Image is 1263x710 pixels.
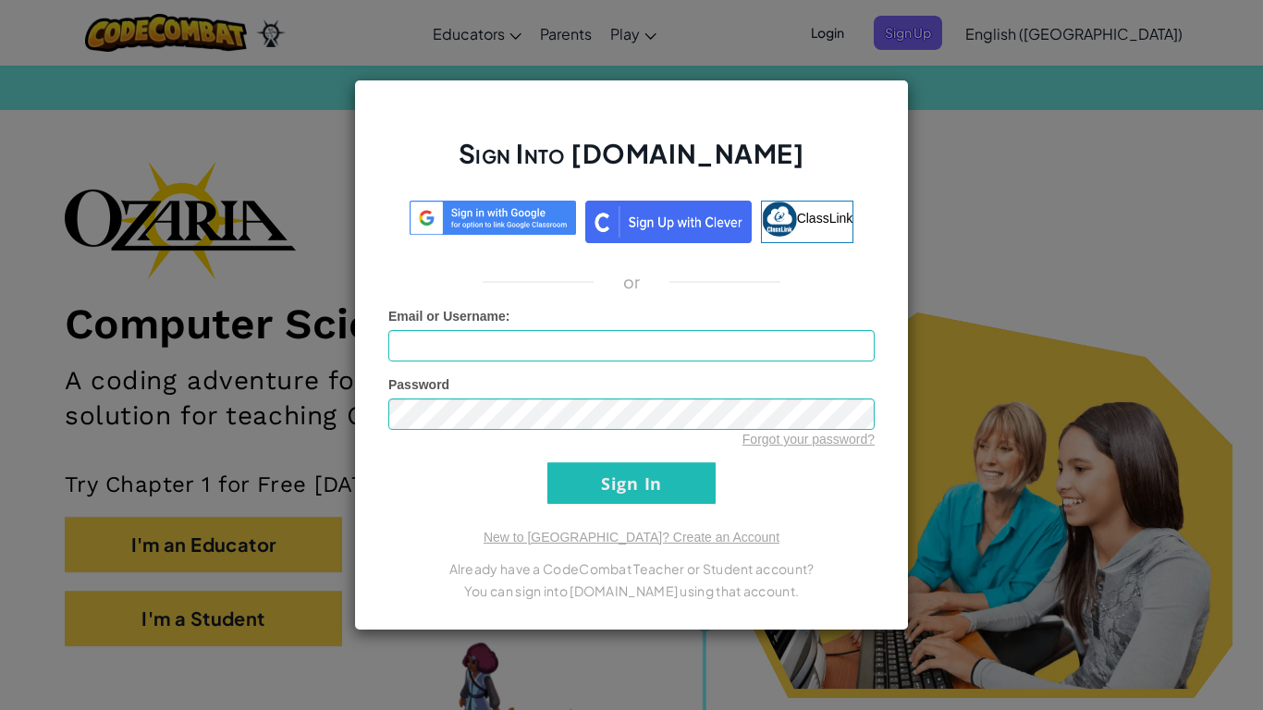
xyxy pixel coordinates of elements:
[388,136,875,190] h2: Sign Into [DOMAIN_NAME]
[484,530,779,545] a: New to [GEOGRAPHIC_DATA]? Create an Account
[797,211,853,226] span: ClassLink
[388,309,506,324] span: Email or Username
[388,377,449,392] span: Password
[623,271,641,293] p: or
[388,557,875,580] p: Already have a CodeCombat Teacher or Student account?
[547,462,716,504] input: Sign In
[388,580,875,602] p: You can sign into [DOMAIN_NAME] using that account.
[742,432,875,447] a: Forgot your password?
[585,201,752,243] img: clever_sso_button@2x.png
[388,307,510,325] label: :
[762,202,797,237] img: classlink-logo-small.png
[410,201,576,235] img: log-in-google-sso.svg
